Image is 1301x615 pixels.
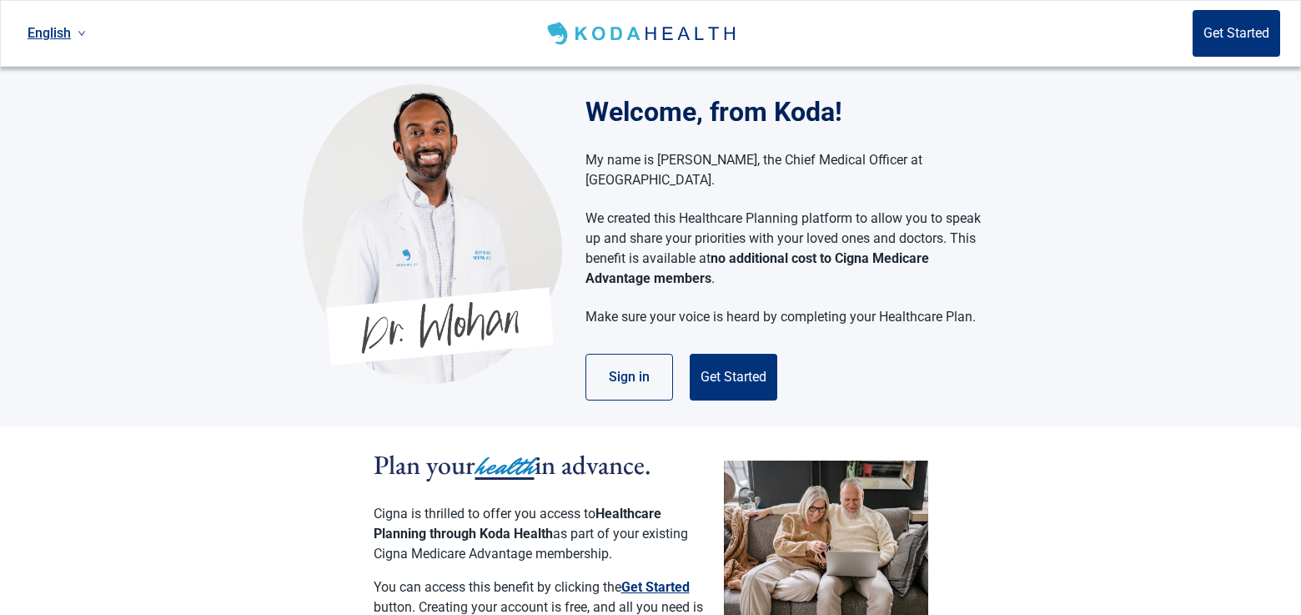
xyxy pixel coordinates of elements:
button: Sign in [585,354,673,401]
a: Current language: English [21,19,93,47]
img: Koda Health [544,20,741,47]
img: Koda Health [303,83,562,384]
span: Cigna is thrilled to offer you access to [374,506,595,522]
span: down [78,29,86,38]
button: Get Started [621,577,690,597]
span: in advance. [535,447,651,482]
button: Get Started [690,354,777,401]
button: Get Started [1193,10,1280,57]
strong: no additional cost to Cigna Medicare Advantage members [585,250,929,286]
span: Plan your [374,447,475,482]
h1: Welcome, from Koda! [585,92,998,132]
p: My name is [PERSON_NAME], the Chief Medical Officer at [GEOGRAPHIC_DATA]. [585,150,982,190]
p: Make sure your voice is heard by completing your Healthcare Plan. [585,307,982,327]
span: health [475,448,535,485]
p: We created this Healthcare Planning platform to allow you to speak up and share your priorities w... [585,209,982,289]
